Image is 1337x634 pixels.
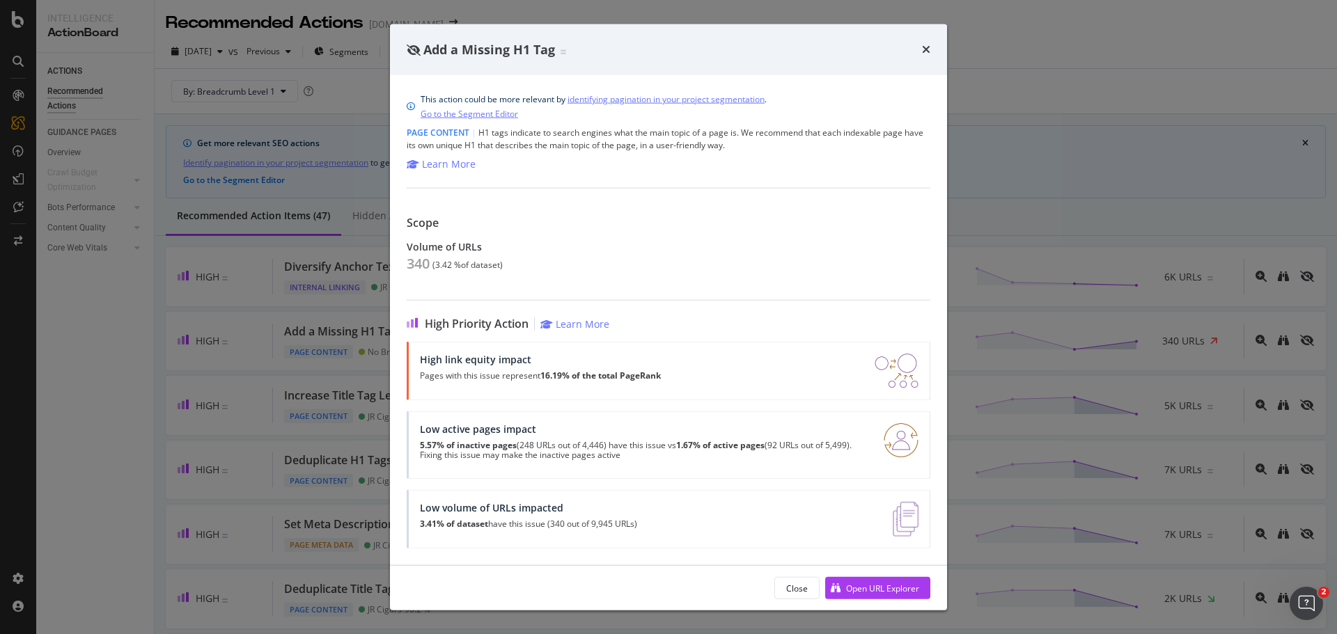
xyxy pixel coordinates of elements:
p: (248 URLs out of 4,446) have this issue vs (92 URLs out of 5,499). Fixing this issue may make the... [420,441,867,460]
span: Page Content [407,127,469,138]
div: Low active pages impact [420,423,867,435]
a: Learn More [407,157,476,171]
a: Learn More [540,317,609,331]
img: DDxVyA23.png [875,354,918,388]
a: identifying pagination in your project segmentation [568,92,765,106]
div: eye-slash [407,44,421,55]
div: Scope [407,216,930,230]
iframe: Intercom live chat [1290,587,1323,620]
button: Close [774,577,820,599]
button: Open URL Explorer [825,577,930,599]
div: This action could be more relevant by . [421,92,767,121]
div: ( 3.42 % of dataset ) [432,260,503,270]
div: Open URL Explorer [846,582,919,594]
p: have this issue (340 out of 9,945 URLs) [420,519,637,529]
div: Volume of URLs [407,241,930,253]
div: times [922,40,930,58]
span: Add a Missing H1 Tag [423,40,555,57]
div: info banner [407,92,930,121]
div: High link equity impact [420,354,661,365]
strong: 16.19% of the total PageRank [540,370,661,381]
strong: 5.57% of inactive pages [420,439,517,451]
div: Low volume of URLs impacted [420,502,637,514]
span: High Priority Action [425,317,529,331]
strong: 3.41% of dataset [420,518,488,530]
img: Equal [561,49,566,54]
span: | [471,127,476,138]
div: 340 [407,255,430,272]
div: Learn More [556,317,609,331]
div: Close [786,582,808,594]
p: Pages with this issue represent [420,371,661,381]
div: modal [390,24,947,610]
span: 2 [1318,587,1329,598]
strong: 1.67% of active pages [676,439,765,451]
img: RO06QsNG.png [884,423,918,458]
img: e5DMFwAAAABJRU5ErkJggg== [893,502,918,537]
div: H1 tags indicate to search engines what the main topic of a page is. We recommend that each index... [407,127,930,152]
a: Go to the Segment Editor [421,106,518,121]
div: Learn More [422,157,476,171]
